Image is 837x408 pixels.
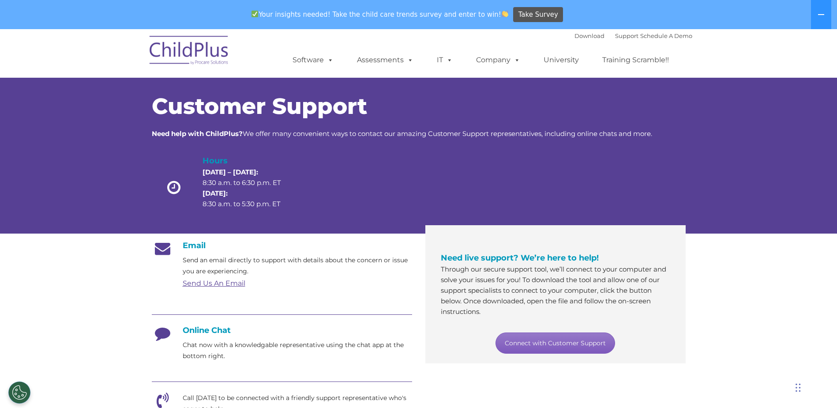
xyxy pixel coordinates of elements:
[152,325,412,335] h4: Online Chat
[640,32,692,39] a: Schedule A Demo
[518,7,558,23] span: Take Survey
[535,51,588,69] a: University
[513,7,563,23] a: Take Survey
[145,30,233,74] img: ChildPlus by Procare Solutions
[152,93,367,120] span: Customer Support
[593,51,678,69] a: Training Scramble!!
[348,51,422,69] a: Assessments
[796,374,801,401] div: Drag
[203,167,296,209] p: 8:30 a.m. to 6:30 p.m. ET 8:30 a.m. to 5:30 p.m. ET
[183,279,245,287] a: Send Us An Email
[152,129,652,138] span: We offer many convenient ways to contact our amazing Customer Support representatives, including ...
[203,189,228,197] strong: [DATE]:
[183,340,412,362] p: Chat now with a knowledgable representative using the chat app at the bottom right.
[428,51,462,69] a: IT
[574,32,692,39] font: |
[284,51,342,69] a: Software
[441,264,670,317] p: Through our secure support tool, we’ll connect to your computer and solve your issues for you! To...
[183,255,412,277] p: Send an email directly to support with details about the concern or issue you are experiencing.
[502,11,508,17] img: 👏
[467,51,529,69] a: Company
[152,241,412,250] h4: Email
[251,11,258,17] img: ✅
[441,253,599,263] span: Need live support? We’re here to help!
[203,168,258,176] strong: [DATE] – [DATE]:
[495,332,615,354] a: Connect with Customer Support
[248,6,512,23] span: Your insights needed! Take the child care trends survey and enter to win!
[574,32,604,39] a: Download
[693,313,837,408] iframe: Chat Widget
[152,129,243,138] strong: Need help with ChildPlus?
[203,155,296,167] h4: Hours
[615,32,638,39] a: Support
[8,382,30,404] button: Cookies Settings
